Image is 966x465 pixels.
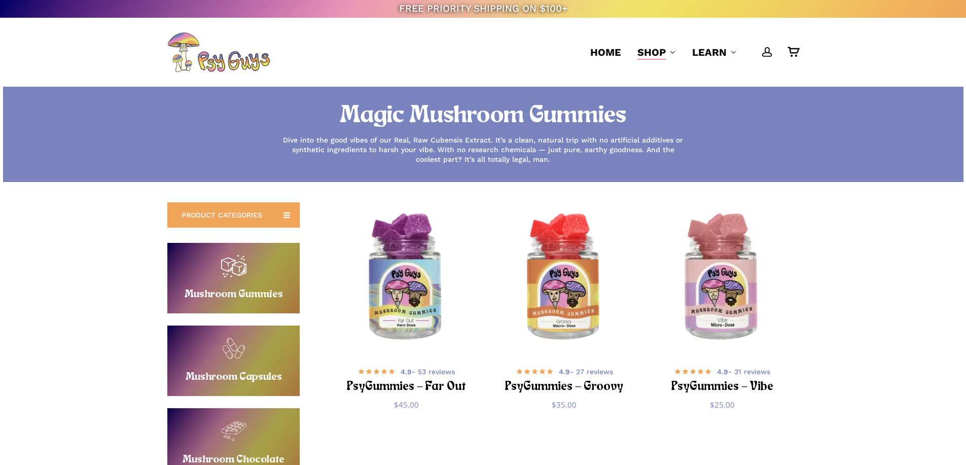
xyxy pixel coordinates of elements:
a: PsyGummies - Vibe [648,204,797,353]
a: 4.9- 53 reviews PsyGummies – Far Out [345,365,468,392]
h2: PsyGummies – Groovy [503,378,626,397]
img: Passionfruit microdose magic mushroom gummies in a PsyGuys branded jar [648,204,797,353]
span: - 53 reviews [401,367,455,377]
b: 4.9 [717,368,728,376]
span: - 27 reviews [559,367,613,377]
h2: PsyGummies – Vibe [661,378,784,397]
span: $ [394,400,399,410]
span: $ [710,400,714,410]
span: Shop [637,46,666,58]
img: Strawberry macrodose magic mushroom gummies in a PsyGuys branded jar [490,204,639,353]
bdi: 25.00 [710,400,735,410]
img: Blackberry hero dose magic mushroom gummies in a PsyGuys branded jar [332,204,481,353]
p: Dive into the good vibes of our Real, Raw Cubensis Extract. It’s a clean, natural trip with no ar... [280,135,686,164]
nav: Main Menu [582,18,799,87]
bdi: 35.00 [552,400,577,410]
span: - 31 reviews [717,367,770,377]
a: PsyGummies - Groovy [490,204,639,353]
bdi: 45.00 [394,400,419,410]
a: 4.9- 27 reviews PsyGummies – Groovy [503,365,626,392]
span: Learn [692,46,727,58]
b: 4.9 [401,368,412,376]
span: PRODUCT CATEGORIES [182,210,262,220]
h2: PsyGummies – Far Out [345,378,468,397]
a: PRODUCT CATEGORIES [167,202,300,228]
a: 4.9- 31 reviews PsyGummies – Vibe [661,365,784,392]
a: Learn [692,45,737,59]
span: $ [552,400,556,410]
span: Home [590,46,621,58]
a: Shop [637,45,676,59]
b: 4.9 [559,368,570,376]
img: PsyGuys [167,32,270,73]
a: PsyGummies - Far Out [332,204,481,353]
a: Home [590,45,621,59]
